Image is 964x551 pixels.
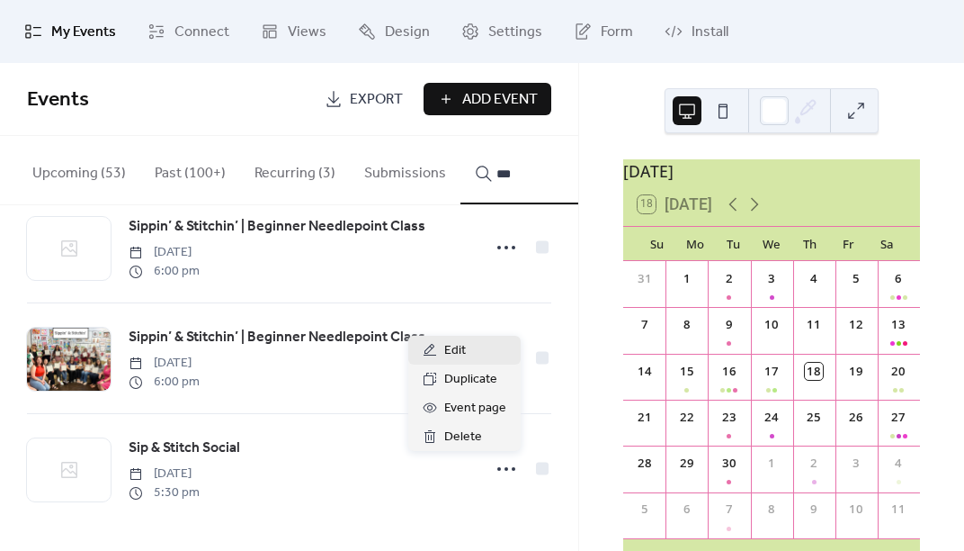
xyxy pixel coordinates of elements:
[805,409,823,427] div: 25
[763,501,781,519] div: 8
[636,270,654,288] div: 31
[636,455,654,473] div: 28
[129,215,425,239] a: Sippin’ & Stitchin’ | Beginner Needlepoint Class
[344,7,443,56] a: Design
[867,227,906,261] div: Sa
[129,243,200,262] span: [DATE]
[636,409,654,427] div: 21
[890,409,908,427] div: 27
[240,136,350,203] button: Recurring (3)
[678,270,696,288] div: 1
[692,22,728,43] span: Install
[763,409,781,427] div: 24
[805,455,823,473] div: 2
[678,501,696,519] div: 6
[763,270,781,288] div: 3
[444,427,482,448] span: Delete
[763,455,781,473] div: 1
[129,327,425,348] span: Sippin’ & Stitchin’ | Beginner Needlepoint Class
[678,363,696,381] div: 15
[720,363,738,381] div: 16
[623,159,920,183] div: [DATE]
[247,7,340,56] a: Views
[129,354,200,373] span: [DATE]
[651,7,742,56] a: Install
[805,270,823,288] div: 4
[129,437,240,460] a: Sip & Stitch Social
[638,227,676,261] div: Su
[829,227,868,261] div: Fr
[720,455,738,473] div: 30
[488,22,542,43] span: Settings
[174,22,229,43] span: Connect
[140,136,240,203] button: Past (100+)
[129,373,200,392] span: 6:00 pm
[805,501,823,519] div: 9
[288,22,326,43] span: Views
[890,316,908,334] div: 13
[424,83,551,115] button: Add Event
[720,316,738,334] div: 9
[678,455,696,473] div: 29
[890,455,908,473] div: 4
[720,270,738,288] div: 2
[805,316,823,334] div: 11
[890,363,908,381] div: 20
[11,7,129,56] a: My Events
[636,316,654,334] div: 7
[890,270,908,288] div: 6
[847,316,865,334] div: 12
[714,227,753,261] div: Tu
[847,409,865,427] div: 26
[129,326,425,349] a: Sippin’ & Stitchin’ | Beginner Needlepoint Class
[678,409,696,427] div: 22
[311,83,416,115] a: Export
[444,398,506,420] span: Event page
[601,22,633,43] span: Form
[18,136,140,203] button: Upcoming (53)
[462,89,538,111] span: Add Event
[129,216,425,238] span: Sippin’ & Stitchin’ | Beginner Needlepoint Class
[763,316,781,334] div: 10
[847,363,865,381] div: 19
[678,316,696,334] div: 8
[134,7,243,56] a: Connect
[129,438,240,459] span: Sip & Stitch Social
[636,363,654,381] div: 14
[676,227,715,261] div: Mo
[753,227,791,261] div: We
[847,455,865,473] div: 3
[350,136,460,203] button: Submissions
[790,227,829,261] div: Th
[448,7,556,56] a: Settings
[847,270,865,288] div: 5
[51,22,116,43] span: My Events
[27,80,89,120] span: Events
[805,363,823,381] div: 18
[890,501,908,519] div: 11
[129,262,200,281] span: 6:00 pm
[763,363,781,381] div: 17
[350,89,403,111] span: Export
[129,483,200,502] span: 5:30 pm
[444,369,497,391] span: Duplicate
[444,340,466,362] span: Edit
[129,465,200,483] span: [DATE]
[385,22,430,43] span: Design
[847,501,865,519] div: 10
[560,7,647,56] a: Form
[720,409,738,427] div: 23
[720,501,738,519] div: 7
[636,501,654,519] div: 5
